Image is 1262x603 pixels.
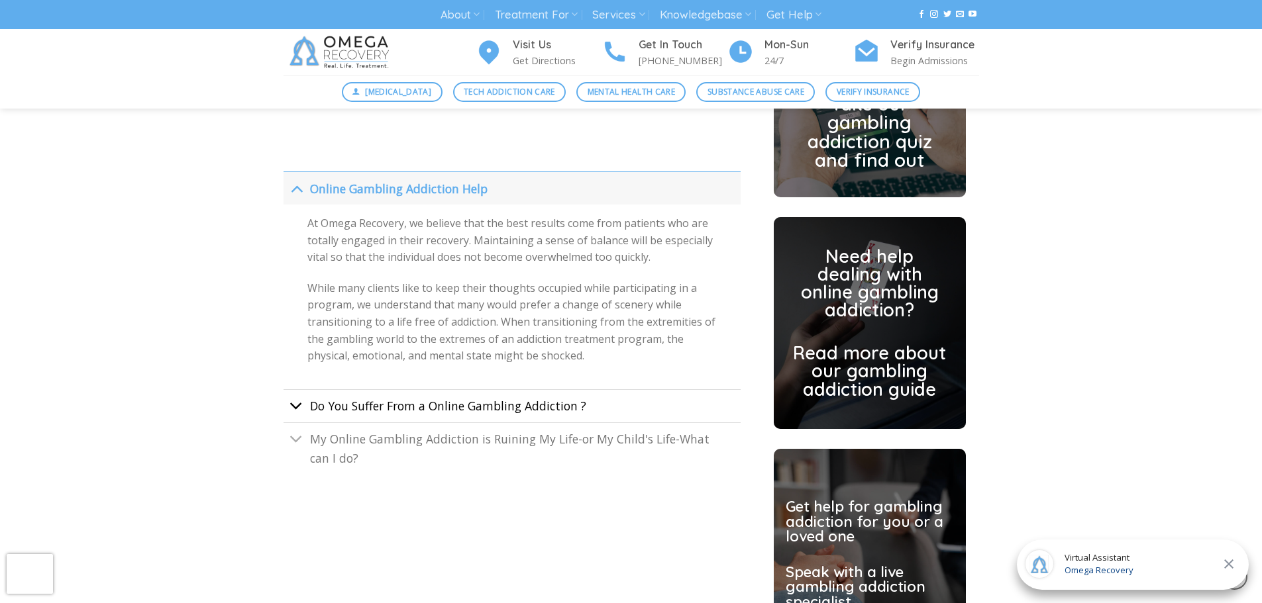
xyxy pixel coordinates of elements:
a: Knowledgebase [660,3,751,27]
a: Follow on YouTube [969,10,976,19]
h4: Verify Insurance [890,36,979,54]
a: Need help dealing with online gambling addiction? Read more about our gambling addiction guide [793,248,947,398]
a: Do you or a loved one need help? Take our gambling addiction quiz and find out [793,13,947,170]
a: Treatment For [495,3,578,27]
div: Toggle Online Gambling Addiction Help [284,205,741,389]
h4: Get In Touch [639,36,727,54]
h2: Get help for gambling addiction for you or a loved one [786,500,953,544]
p: Begin Admissions [890,53,979,68]
a: Follow on Facebook [918,10,925,19]
span: My Online Gambling Addiction is Ruining My Life-or My Child's Life-What can I do? [310,431,710,465]
a: Send us an email [956,10,964,19]
span: Tech Addiction Care [464,85,555,98]
a: Get In Touch [PHONE_NUMBER] [602,36,727,69]
a: Verify Insurance [825,82,920,102]
a: Substance Abuse Care [696,82,815,102]
a: Get Help [766,3,821,27]
a: Tech Addiction Care [453,82,566,102]
a: Toggle Online Gambling Addiction Help [284,171,741,205]
button: Toggle [284,174,309,203]
button: Toggle [284,393,309,422]
a: Verify Insurance Begin Admissions [853,36,979,69]
h2: Read more about our gambling addiction guide [793,344,947,398]
p: 24/7 [764,53,853,68]
h4: Visit Us [513,36,602,54]
h4: Mon-Sun [764,36,853,54]
span: Do You Suffer From a Online Gambling Addiction ? [310,398,586,414]
a: Toggle My Online Gambling Addiction is Ruining My Life-or My Child's Life-What can I do? [284,422,741,474]
a: Toggle Do You Suffer From a Online Gambling Addiction ? [284,389,741,422]
a: About [441,3,480,27]
p: Get Directions [513,53,602,68]
p: While many clients like to keep their thoughts occupied while participating in a program, we unde... [307,280,715,365]
a: Follow on Instagram [930,10,938,19]
p: At Omega Recovery, we believe that the best results come from patients who are totally engaged in... [307,215,715,266]
a: [MEDICAL_DATA] [342,82,443,102]
button: Toggle [284,426,309,455]
span: Verify Insurance [837,85,910,98]
a: Services [592,3,645,27]
img: Omega Recovery [284,29,399,75]
span: Mental Health Care [588,85,675,98]
span: Substance Abuse Care [708,85,804,98]
a: Visit Us Get Directions [476,36,602,69]
a: Mental Health Care [576,82,686,102]
span: [MEDICAL_DATA] [365,85,431,98]
span: Online Gambling Addiction Help [310,181,488,197]
h2: Need help dealing with online gambling addiction? [793,248,947,319]
p: [PHONE_NUMBER] [639,53,727,68]
a: Follow on Twitter [943,10,951,19]
h2: Take our gambling addiction quiz and find out [793,95,947,169]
